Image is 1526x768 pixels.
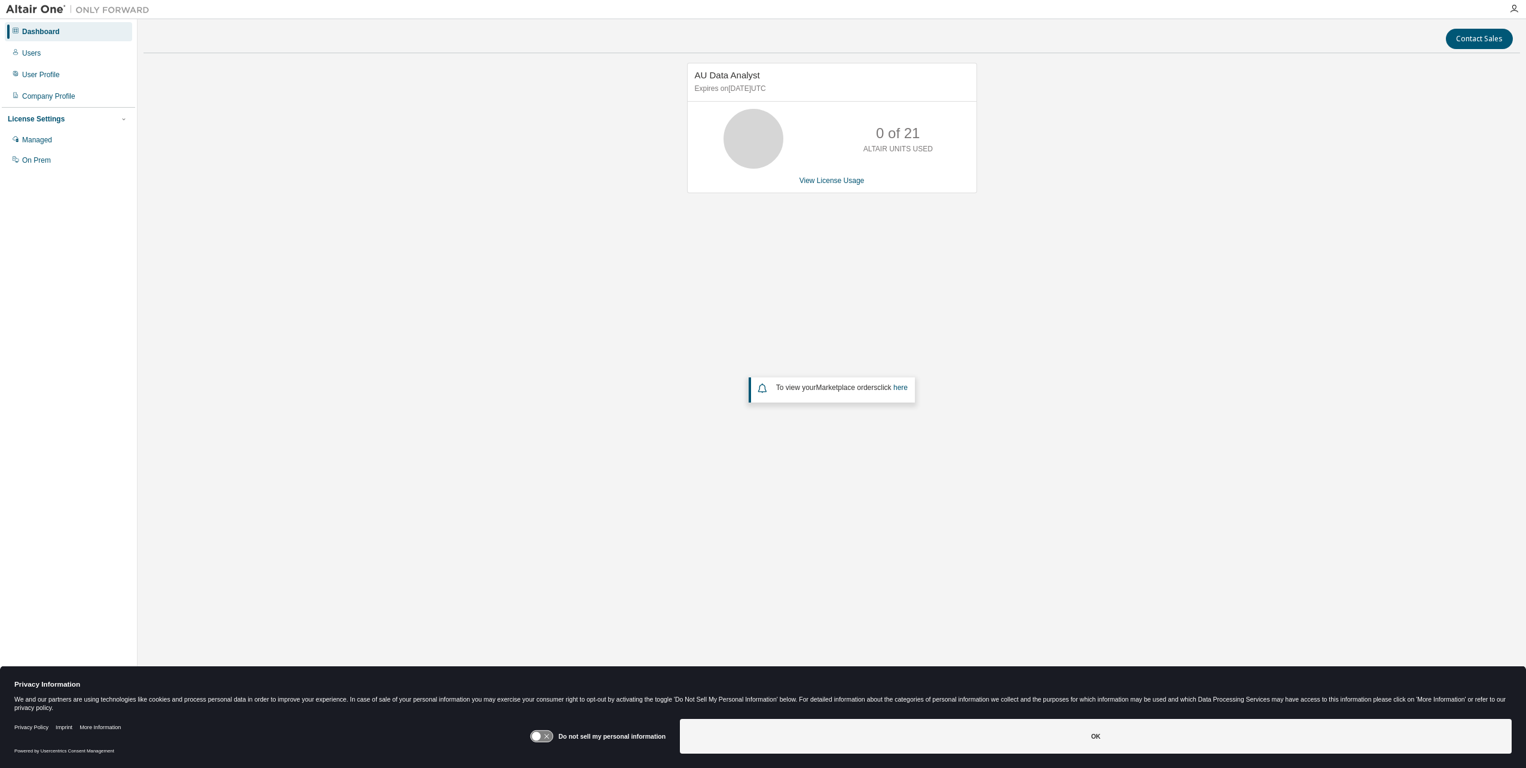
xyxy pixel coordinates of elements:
[22,70,60,80] div: User Profile
[893,383,908,392] a: here
[776,383,908,392] span: To view your click
[22,48,41,58] div: Users
[22,92,75,101] div: Company Profile
[22,156,51,165] div: On Prem
[876,123,920,144] p: 0 of 21
[8,114,65,124] div: License Settings
[695,84,966,94] p: Expires on [DATE] UTC
[816,383,878,392] em: Marketplace orders
[695,70,760,80] span: AU Data Analyst
[22,27,60,36] div: Dashboard
[22,135,52,145] div: Managed
[1446,29,1513,49] button: Contact Sales
[863,144,933,154] p: ALTAIR UNITS USED
[799,176,865,185] a: View License Usage
[6,4,155,16] img: Altair One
